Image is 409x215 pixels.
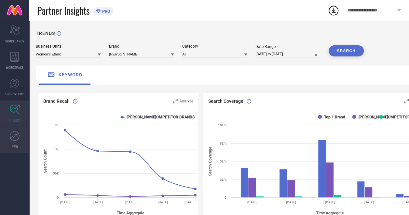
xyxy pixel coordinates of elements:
text: 5L % [220,160,226,163]
div: Date Range [255,44,320,49]
text: 0 [57,196,59,199]
span: Analyse [179,99,193,103]
text: 50K [53,172,59,175]
span: PRO [101,9,110,14]
div: Open download list [328,5,339,16]
div: Business Units [36,44,101,49]
span: Partner Insights [37,4,89,17]
span: SCORECARDS [5,38,24,43]
text: 0 [225,196,226,199]
text: [DATE] [158,200,168,204]
span: keyword [59,72,82,77]
input: Select date range [255,51,320,57]
span: Brand Recall [43,99,70,104]
div: Brand [109,44,174,49]
button: SEARCH [329,45,364,56]
text: [DATE] [325,200,335,204]
span: WORKSPACE [6,65,24,70]
text: 1L [55,147,59,151]
h1: TRENDS [36,31,55,36]
text: [DATE] [247,200,257,204]
text: [DATE] [93,200,103,204]
text: 10L % [218,123,226,127]
span: FWD [12,144,18,149]
text: [DATE] [364,200,374,204]
svg: Zoom [404,99,409,103]
text: 8L % [220,142,226,145]
div: Category [182,44,247,49]
text: [DATE] [184,200,195,204]
span: TRENDS [9,118,20,123]
text: 3L % [220,178,226,181]
span: SUGGESTIONS [5,91,25,96]
svg: Zoom [173,99,178,103]
tspan: Search Count [43,149,48,173]
text: [PERSON_NAME] [358,115,388,119]
text: [PERSON_NAME] [127,115,156,119]
text: [DATE] [125,200,135,204]
span: Search Coverage [208,99,243,104]
text: 2L [55,123,59,127]
text: Top 1 Brand [324,115,345,119]
text: COMPETITOR BRANDS [153,115,194,119]
text: [DATE] [60,200,70,204]
text: [DATE] [286,200,296,204]
tspan: Search Coverage [208,146,212,176]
